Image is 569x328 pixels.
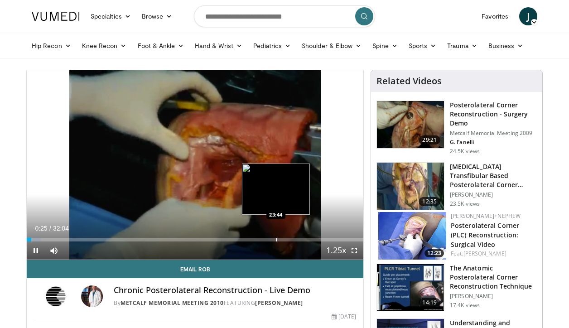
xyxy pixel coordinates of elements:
[136,7,178,25] a: Browse
[121,299,224,307] a: Metcalf Memorial Meeting 2010
[27,241,45,260] button: Pause
[419,135,440,145] span: 29:21
[451,250,535,258] div: Feat.
[242,164,310,215] img: image.jpeg
[450,139,537,146] p: G. Fanelli
[476,7,514,25] a: Favorites
[450,130,537,137] p: Metcalf Memorial Meeting 2009
[377,163,444,210] img: Arciero_-_PLC_3.png.150x105_q85_crop-smart_upscale.jpg
[376,264,537,312] a: 14:19 The Anatomic Posterolateral Corner Reconstruction Technique [PERSON_NAME] 17.4K views
[450,191,537,198] p: [PERSON_NAME]
[403,37,442,55] a: Sports
[27,260,363,278] a: Email Rob
[450,162,537,189] h3: [MEDICAL_DATA] Transfibular Based Posterolateral Corner Reconstruction
[35,225,47,232] span: 0:25
[114,299,356,307] div: By FEATURING
[296,37,367,55] a: Shoulder & Elbow
[450,293,537,300] p: [PERSON_NAME]
[114,285,356,295] h4: Chronic Posterolateral Reconstruction - Live Demo
[463,250,506,257] a: [PERSON_NAME]
[27,70,363,260] video-js: Video Player
[34,285,77,307] img: Metcalf Memorial Meeting 2010
[49,225,51,232] span: /
[327,241,345,260] button: Playback Rate
[367,37,403,55] a: Spine
[450,101,537,128] h3: Posterolateral Corner Reconstruction - Surgery Demo
[419,298,440,307] span: 14:19
[450,200,480,207] p: 23.5K views
[378,212,446,260] a: 12:23
[345,241,363,260] button: Fullscreen
[376,162,537,210] a: 12:35 [MEDICAL_DATA] Transfibular Based Posterolateral Corner Reconstruction [PERSON_NAME] 23.5K ...
[77,37,132,55] a: Knee Recon
[27,238,363,241] div: Progress Bar
[189,37,248,55] a: Hand & Wrist
[255,299,303,307] a: [PERSON_NAME]
[519,7,537,25] a: J
[32,12,80,21] img: VuMedi Logo
[377,264,444,311] img: 291499_0001_1.png.150x105_q85_crop-smart_upscale.jpg
[332,313,356,321] div: [DATE]
[26,37,77,55] a: Hip Recon
[53,225,69,232] span: 32:04
[450,302,480,309] p: 17.4K views
[85,7,136,25] a: Specialties
[132,37,190,55] a: Foot & Ankle
[450,148,480,155] p: 24.5K views
[451,221,519,249] a: Posterolateral Corner (PLC) Reconstruction: Surgical Video
[45,241,63,260] button: Mute
[451,212,521,220] a: [PERSON_NAME]+Nephew
[376,101,537,155] a: 29:21 Posterolateral Corner Reconstruction - Surgery Demo Metcalf Memorial Meeting 2009 G. Fanell...
[378,212,446,260] img: aa71ed70-e7f5-4b18-9de6-7588daab5da2.150x105_q85_crop-smart_upscale.jpg
[442,37,483,55] a: Trauma
[424,249,444,257] span: 12:23
[483,37,529,55] a: Business
[419,197,440,206] span: 12:35
[81,285,103,307] img: Avatar
[377,101,444,148] img: 672741_3.png.150x105_q85_crop-smart_upscale.jpg
[248,37,296,55] a: Pediatrics
[376,76,442,87] h4: Related Videos
[450,264,537,291] h3: The Anatomic Posterolateral Corner Reconstruction Technique
[194,5,375,27] input: Search topics, interventions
